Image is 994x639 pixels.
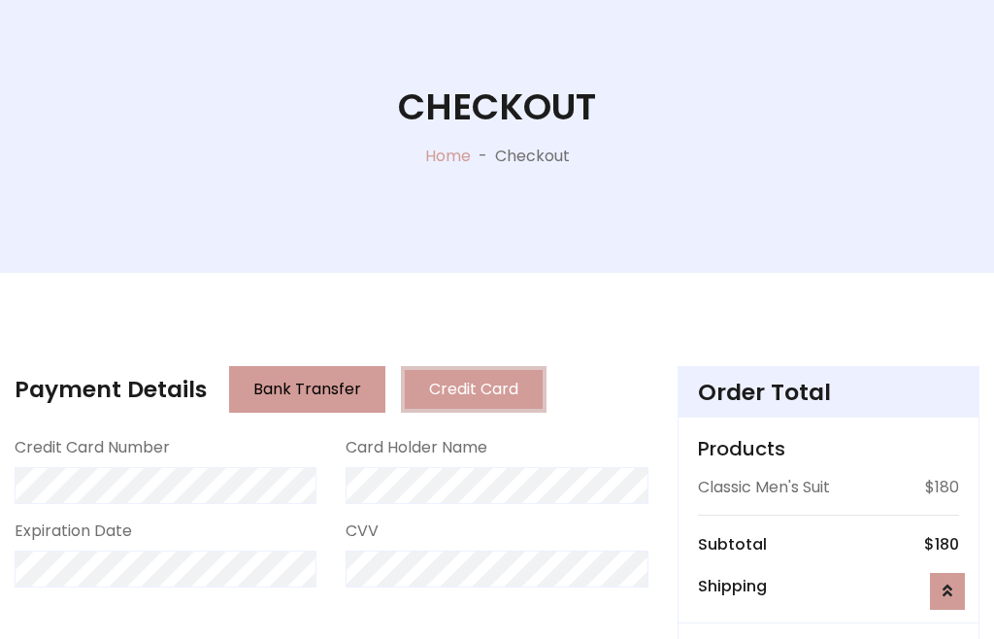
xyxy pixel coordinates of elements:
span: 180 [935,533,959,555]
h6: Subtotal [698,535,767,554]
h4: Payment Details [15,376,207,403]
label: CVV [346,520,379,543]
p: $180 [925,476,959,499]
a: Home [425,145,471,167]
h6: Shipping [698,577,767,595]
button: Bank Transfer [229,366,385,413]
label: Card Holder Name [346,436,487,459]
label: Expiration Date [15,520,132,543]
h4: Order Total [698,379,959,406]
p: - [471,145,495,168]
h6: $ [924,535,959,554]
label: Credit Card Number [15,436,170,459]
h5: Products [698,437,959,460]
h1: Checkout [398,85,596,129]
button: Credit Card [401,366,547,413]
p: Classic Men's Suit [698,476,830,499]
p: Checkout [495,145,570,168]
